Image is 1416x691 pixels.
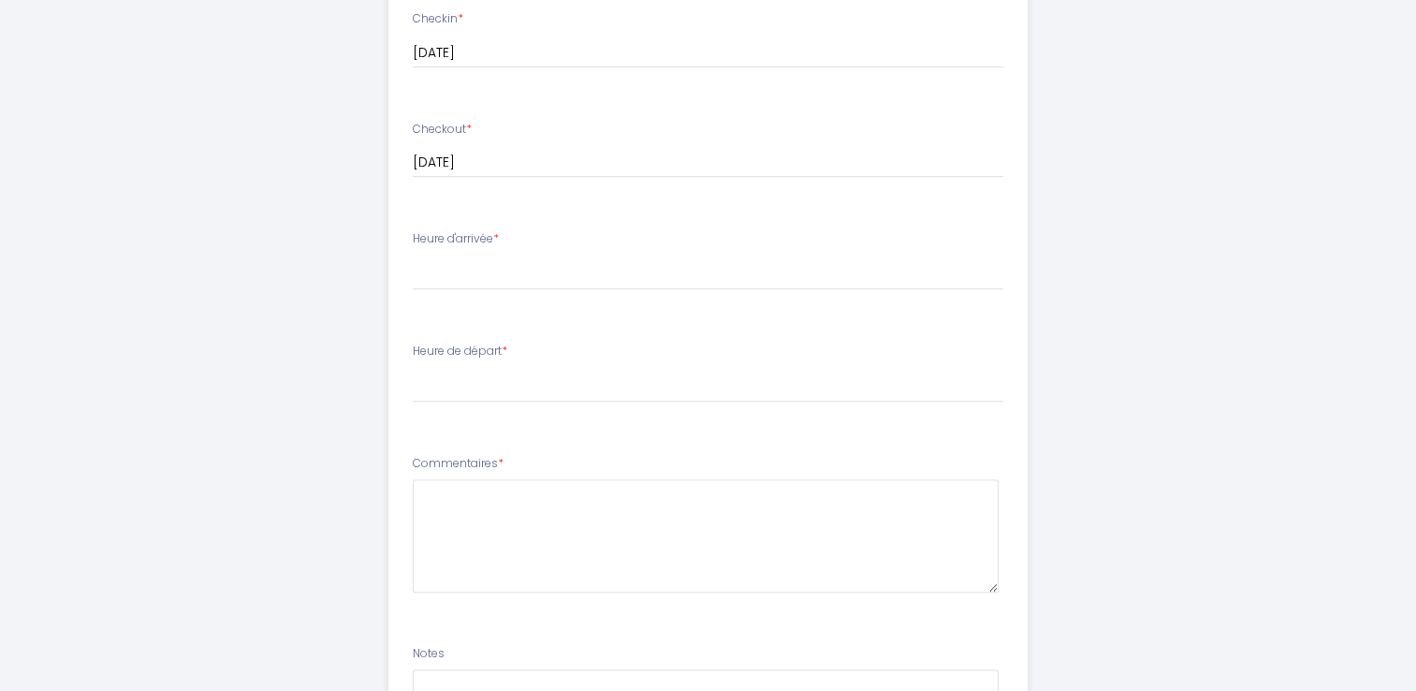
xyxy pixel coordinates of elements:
[413,455,504,473] label: Commentaires
[413,645,445,663] label: Notes
[413,10,463,28] label: Checkin
[413,230,499,248] label: Heure d'arrivée
[413,343,507,360] label: Heure de départ
[413,121,472,139] label: Checkout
